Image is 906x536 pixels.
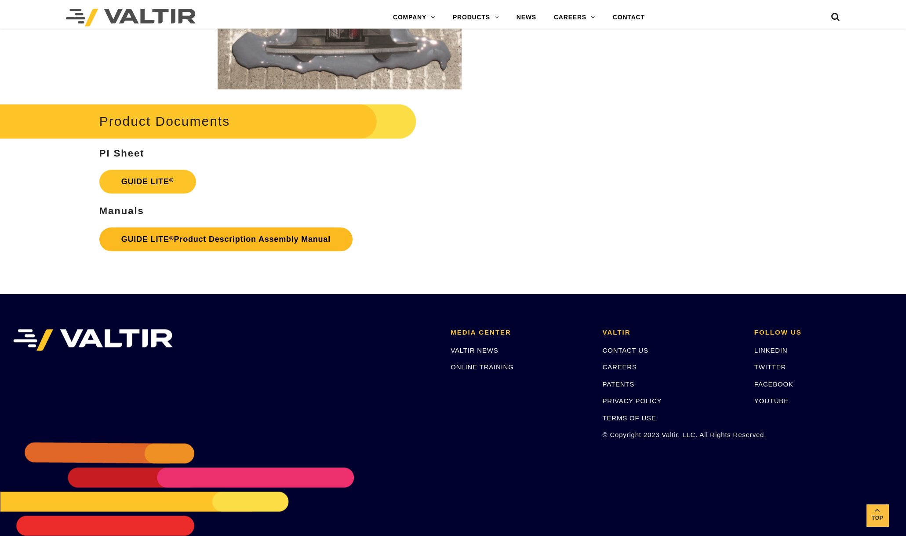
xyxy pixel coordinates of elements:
img: VALTIR [13,329,173,351]
sup: ® [169,235,174,241]
h2: MEDIA CENTER [451,329,589,336]
a: GUIDE LITE®Product Description Assembly Manual [99,227,353,251]
sup: ® [169,177,174,183]
a: LINKEDIN [754,346,788,354]
a: PRIVACY POLICY [602,397,662,405]
a: COMPANY [384,9,444,26]
a: NEWS [508,9,545,26]
strong: PI Sheet [99,148,145,159]
h2: FOLLOW US [754,329,893,336]
a: CAREERS [602,363,637,371]
p: © Copyright 2023 Valtir, LLC. All Rights Reserved. [602,430,741,440]
a: CAREERS [545,9,604,26]
a: PATENTS [602,380,634,388]
span: Top [866,513,888,523]
a: ONLINE TRAINING [451,363,513,371]
a: TERMS OF USE [602,414,656,422]
a: CONTACT [604,9,654,26]
a: FACEBOOK [754,380,793,388]
img: Valtir [66,9,196,26]
a: GUIDE LITE® [99,170,196,193]
a: VALTIR NEWS [451,346,498,354]
h2: VALTIR [602,329,741,336]
a: TWITTER [754,363,786,371]
a: CONTACT US [602,346,648,354]
a: YOUTUBE [754,397,789,405]
a: PRODUCTS [444,9,508,26]
strong: Manuals [99,205,144,216]
a: Top [866,504,888,526]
